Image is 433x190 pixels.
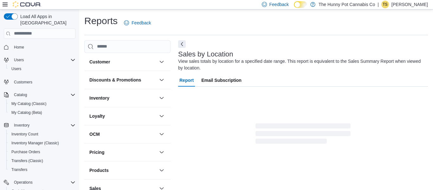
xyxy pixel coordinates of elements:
span: Operations [14,180,33,185]
span: Feedback [132,20,151,26]
span: Customers [14,80,32,85]
button: Next [178,40,186,48]
button: Transfers [6,165,78,174]
span: Inventory [14,123,29,128]
span: Transfers (Classic) [11,158,43,163]
button: Customer [158,58,165,66]
span: Users [11,66,21,71]
button: OCM [89,131,157,137]
a: Inventory Manager (Classic) [9,139,61,147]
h3: Products [89,167,109,174]
span: Users [11,56,75,64]
button: Customers [1,77,78,86]
button: Catalog [11,91,29,99]
h3: Customer [89,59,110,65]
a: Customers [11,78,35,86]
span: Inventory Manager (Classic) [11,141,59,146]
button: My Catalog (Classic) [6,99,78,108]
button: Operations [11,179,35,186]
span: Inventory Manager (Classic) [9,139,75,147]
span: Load All Apps in [GEOGRAPHIC_DATA] [18,13,75,26]
button: My Catalog (Beta) [6,108,78,117]
input: Dark Mode [294,1,307,8]
span: Transfers [9,166,75,174]
button: Purchase Orders [6,147,78,156]
a: Users [9,65,24,73]
span: Report [179,74,194,87]
h3: Pricing [89,149,104,155]
span: Home [14,45,24,50]
span: Email Subscription [201,74,242,87]
button: Products [89,167,157,174]
p: The Hunny Pot Cannabis Co [319,1,375,8]
p: [PERSON_NAME] [391,1,428,8]
button: Catalog [1,90,78,99]
a: Purchase Orders [9,148,43,156]
a: Feedback [121,16,153,29]
button: Home [1,43,78,52]
button: Pricing [89,149,157,155]
a: Inventory Count [9,130,41,138]
h3: OCM [89,131,100,137]
button: Customer [89,59,157,65]
span: Inventory Count [11,132,38,137]
h1: Reports [84,15,118,27]
span: Purchase Orders [9,148,75,156]
button: Inventory [1,121,78,130]
span: TS [383,1,387,8]
h3: Sales by Location [178,50,233,58]
button: Transfers (Classic) [6,156,78,165]
span: Operations [11,179,75,186]
button: Pricing [158,148,165,156]
span: Catalog [11,91,75,99]
span: Purchase Orders [11,149,40,154]
button: Inventory [11,121,32,129]
span: Transfers [11,167,27,172]
span: Inventory Count [9,130,75,138]
a: My Catalog (Beta) [9,109,45,116]
span: My Catalog (Beta) [11,110,42,115]
span: Customers [11,78,75,86]
h3: Loyalty [89,113,105,119]
button: Users [11,56,26,64]
span: Users [9,65,75,73]
span: My Catalog (Classic) [11,101,47,106]
button: Discounts & Promotions [89,77,157,83]
p: | [378,1,379,8]
span: Users [14,57,24,62]
span: Loading [255,125,351,145]
button: Loyalty [158,112,165,120]
a: Transfers (Classic) [9,157,46,165]
button: Inventory [158,94,165,102]
img: Cova [13,1,41,8]
span: Transfers (Classic) [9,157,75,165]
span: Catalog [14,92,27,97]
button: Inventory [89,95,157,101]
button: Inventory Manager (Classic) [6,139,78,147]
a: My Catalog (Classic) [9,100,49,108]
a: Transfers [9,166,30,174]
button: Products [158,167,165,174]
button: Inventory Count [6,130,78,139]
span: Feedback [269,1,289,8]
button: OCM [158,130,165,138]
button: Discounts & Promotions [158,76,165,84]
button: Users [1,56,78,64]
div: Tash Slothouber [381,1,389,8]
div: View sales totals by location for a specified date range. This report is equivalent to the Sales ... [178,58,425,71]
a: Home [11,43,27,51]
span: Inventory [11,121,75,129]
button: Operations [1,178,78,187]
button: Users [6,64,78,73]
span: Home [11,43,75,51]
button: Loyalty [89,113,157,119]
span: My Catalog (Beta) [9,109,75,116]
h3: Discounts & Promotions [89,77,141,83]
span: My Catalog (Classic) [9,100,75,108]
h3: Inventory [89,95,109,101]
